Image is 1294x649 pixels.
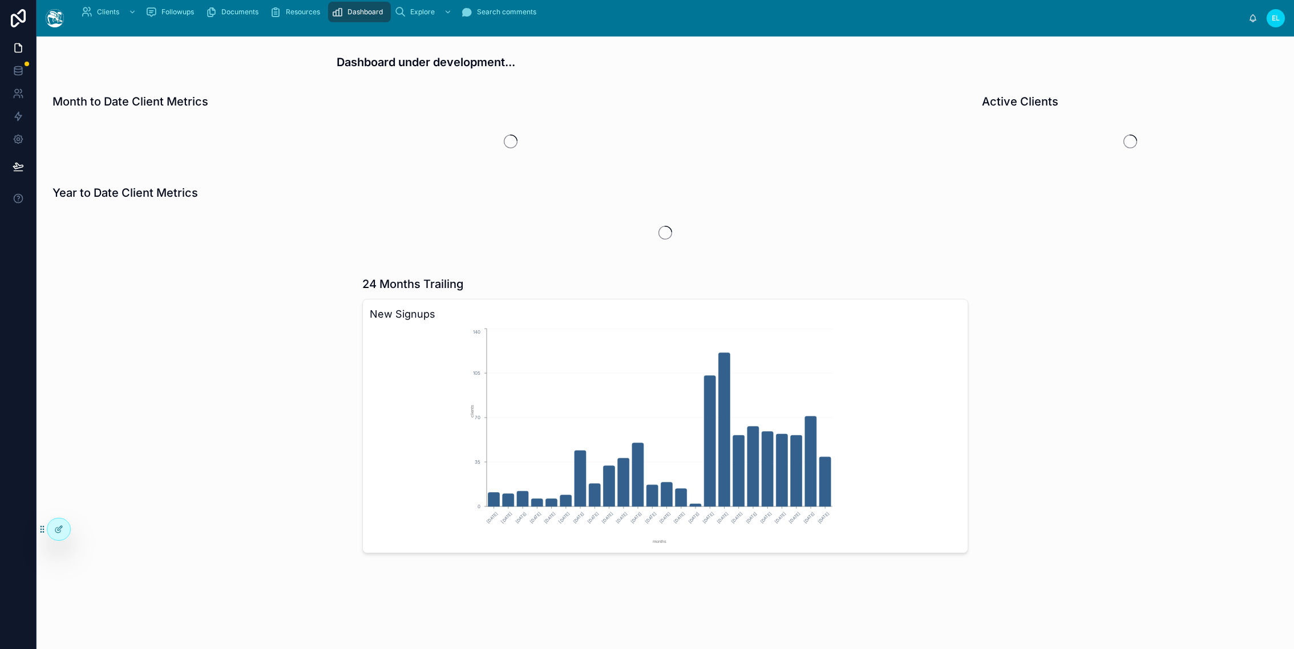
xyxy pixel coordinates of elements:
text: [DATE] [543,511,556,524]
h3: Dashboard under development... [337,54,994,71]
text: [DATE] [500,511,513,524]
div: chart [370,327,961,546]
span: Clients [97,7,119,17]
text: [DATE] [702,511,715,524]
text: [DATE] [688,511,701,524]
text: [DATE] [529,511,542,524]
text: [DATE] [774,511,787,524]
tspan: 35 [475,459,480,465]
tspan: 0 [478,504,480,509]
text: [DATE] [803,511,816,524]
text: [DATE] [630,511,643,524]
text: [DATE] [716,511,729,524]
tspan: 140 [473,329,480,335]
a: Documents [202,2,266,22]
text: [DATE] [673,511,686,524]
span: Search comments [477,7,536,17]
a: Search comments [458,2,544,22]
text: [DATE] [587,511,600,524]
text: [DATE] [572,511,585,524]
span: Resources [286,7,320,17]
text: [DATE] [658,511,672,524]
text: [DATE] [615,511,628,524]
a: Clients [78,2,142,22]
text: [DATE] [557,511,571,524]
a: Resources [266,2,328,22]
text: [DATE] [759,511,773,524]
text: [DATE] [486,511,499,524]
text: [DATE] [730,511,743,524]
a: Explore [391,2,458,22]
tspan: clients [470,405,475,417]
a: Followups [142,2,202,22]
text: [DATE] [817,511,830,524]
text: [DATE] [745,511,758,524]
text: [DATE] [515,511,528,524]
text: [DATE] [644,511,657,524]
h1: Month to Date Client Metrics [52,94,208,109]
a: Dashboard [328,2,391,22]
span: EL [1272,14,1280,23]
h1: Active Clients [982,94,1058,109]
h3: New Signups [370,306,961,322]
span: Followups [161,7,194,17]
span: Dashboard [347,7,383,17]
span: Documents [221,7,258,17]
img: App logo [46,9,64,27]
tspan: 70 [475,415,480,420]
h1: Year to Date Client Metrics [52,185,198,201]
span: Explore [410,7,435,17]
text: [DATE] [601,511,614,524]
h1: 24 Months Trailing [362,276,463,292]
tspan: months [653,539,666,544]
text: [DATE] [788,511,801,524]
tspan: 105 [473,370,480,376]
